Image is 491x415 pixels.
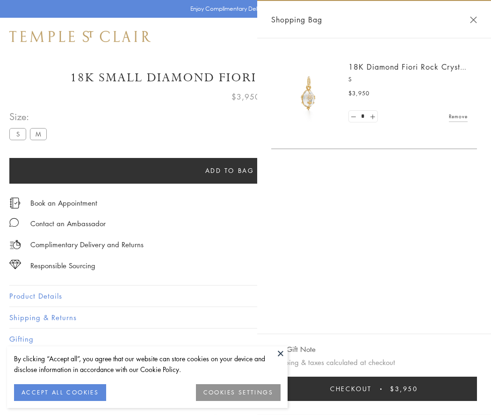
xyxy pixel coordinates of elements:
[9,260,21,269] img: icon_sourcing.svg
[390,384,418,394] span: $3,950
[9,158,450,184] button: Add to bag
[271,14,322,26] span: Shopping Bag
[271,377,477,401] button: Checkout $3,950
[30,260,95,272] div: Responsible Sourcing
[205,165,254,176] span: Add to bag
[470,16,477,23] button: Close Shopping Bag
[30,198,97,208] a: Book an Appointment
[368,111,377,122] a: Set quantity to 2
[9,286,482,307] button: Product Details
[9,31,151,42] img: Temple St. Clair
[449,111,468,122] a: Remove
[9,70,482,86] h1: 18K Small Diamond Fiori Rock Crystal Amulet
[348,75,468,84] p: S
[9,109,51,124] span: Size:
[14,353,281,375] div: By clicking “Accept all”, you agree that our website can store cookies on your device and disclos...
[9,218,19,227] img: MessageIcon-01_2.svg
[30,128,47,140] label: M
[231,91,260,103] span: $3,950
[9,329,482,350] button: Gifting
[30,218,106,229] div: Contact an Ambassador
[348,89,369,98] span: $3,950
[190,4,296,14] p: Enjoy Complimentary Delivery & Returns
[281,65,337,122] img: P51889-E11FIORI
[196,384,281,401] button: COOKIES SETTINGS
[14,384,106,401] button: ACCEPT ALL COOKIES
[9,307,482,328] button: Shipping & Returns
[330,384,372,394] span: Checkout
[9,128,26,140] label: S
[271,357,477,368] p: Shipping & taxes calculated at checkout
[9,239,21,250] img: icon_delivery.svg
[349,111,358,122] a: Set quantity to 0
[30,239,144,250] p: Complimentary Delivery and Returns
[9,198,21,208] img: icon_appointment.svg
[271,343,316,355] button: Add Gift Note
